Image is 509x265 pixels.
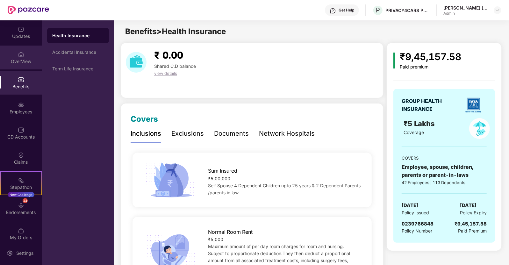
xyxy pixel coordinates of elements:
[402,202,418,209] span: [DATE]
[18,202,24,209] img: svg+xml;base64,PHN2ZyBpZD0iRW5kb3JzZW1lbnRzIiB4bWxucz0iaHR0cDovL3d3dy53My5vcmcvMjAwMC9zdmciIHdpZH...
[495,8,500,13] img: svg+xml;base64,PHN2ZyBpZD0iRHJvcGRvd24tMzJ4MzIiIHhtbG5zPSJodHRwOi8vd3d3LnczLm9yZy8yMDAwL3N2ZyIgd2...
[208,236,361,243] div: ₹5,000
[125,27,226,36] span: Benefits > Health Insurance
[18,76,24,83] img: svg+xml;base64,PHN2ZyBpZD0iQmVuZWZpdHMiIHhtbG5zPSJodHRwOi8vd3d3LnczLm9yZy8yMDAwL3N2ZyIgd2lkdGg9Ij...
[154,71,177,76] span: view details
[376,6,380,14] span: P
[23,198,28,203] div: 44
[214,129,249,139] div: Documents
[330,8,336,14] img: svg+xml;base64,PHN2ZyBpZD0iSGVscC0zMngzMiIgeG1sbnM9Imh0dHA6Ly93d3cudzMub3JnLzIwMDAvc3ZnIiB3aWR0aD...
[171,129,204,139] div: Exclusions
[208,167,238,175] span: Sum Insured
[18,102,24,108] img: svg+xml;base64,PHN2ZyBpZD0iRW1wbG95ZWVzIiB4bWxucz0iaHR0cDovL3d3dy53My5vcmcvMjAwMC9zdmciIHdpZHRoPS...
[458,227,487,234] span: Paid Premium
[404,119,437,128] span: ₹5 Lakhs
[385,7,430,13] div: PRIVACY4CARS PRIVATE LIMITED
[131,114,158,124] span: Covers
[52,66,104,71] div: Term Life Insurance
[393,53,395,68] img: icon
[400,49,462,64] div: ₹9,45,157.58
[402,221,434,227] span: 0239766848
[1,184,41,190] div: Stepathon
[402,209,429,216] span: Policy Issued
[443,5,488,11] div: [PERSON_NAME] [PERSON_NAME]
[404,130,424,135] span: Coverage
[469,118,490,139] img: policyIcon
[460,209,487,216] span: Policy Expiry
[143,161,199,199] img: icon
[462,94,484,116] img: insurerLogo
[18,177,24,183] img: svg+xml;base64,PHN2ZyB4bWxucz0iaHR0cDovL3d3dy53My5vcmcvMjAwMC9zdmciIHdpZHRoPSIyMSIgaGVpZ2h0PSIyMC...
[7,250,13,256] img: svg+xml;base64,PHN2ZyBpZD0iU2V0dGluZy0yMHgyMCIgeG1sbnM9Imh0dHA6Ly93d3cudzMub3JnLzIwMDAvc3ZnIiB3aW...
[8,192,34,197] div: New Challenge
[208,183,361,195] span: Self Spouse 4 Dependent Children upto 25 years & 2 Dependent Parents /parents in law
[18,127,24,133] img: svg+xml;base64,PHN2ZyBpZD0iQ0RfQWNjb3VudHMiIGRhdGEtbmFtZT0iQ0QgQWNjb3VudHMiIHhtbG5zPSJodHRwOi8vd3...
[460,202,477,209] span: [DATE]
[400,64,462,70] div: Paid premium
[259,129,315,139] div: Network Hospitals
[402,163,487,179] div: Employee, spouse, children, parents or parent-in-laws
[339,8,354,13] div: Get Help
[18,227,24,234] img: svg+xml;base64,PHN2ZyBpZD0iTXlfT3JkZXJzIiBkYXRhLW5hbWU9Ik15IE9yZGVycyIgeG1sbnM9Imh0dHA6Ly93d3cudz...
[402,97,457,113] div: GROUP HEALTH INSURANCE
[402,155,487,161] div: COVERS
[14,250,35,256] div: Settings
[8,6,49,14] img: New Pazcare Logo
[443,11,488,16] div: Admin
[18,152,24,158] img: svg+xml;base64,PHN2ZyBpZD0iQ2xhaW0iIHhtbG5zPSJodHRwOi8vd3d3LnczLm9yZy8yMDAwL3N2ZyIgd2lkdGg9IjIwIi...
[455,220,487,228] div: ₹9,45,157.58
[52,32,104,39] div: Health Insurance
[154,49,183,61] span: ₹ 0.00
[52,50,104,55] div: Accidental Insurance
[208,228,253,236] span: Normal Room Rent
[402,228,432,233] span: Policy Number
[208,175,361,182] div: ₹5,00,000
[402,179,487,186] div: 42 Employees | 113 Dependents
[126,52,147,73] img: download
[18,26,24,32] img: svg+xml;base64,PHN2ZyBpZD0iVXBkYXRlZCIgeG1sbnM9Imh0dHA6Ly93d3cudzMub3JnLzIwMDAvc3ZnIiB3aWR0aD0iMj...
[154,63,196,69] span: Shared C.D balance
[18,51,24,58] img: svg+xml;base64,PHN2ZyBpZD0iSG9tZSIgeG1sbnM9Imh0dHA6Ly93d3cudzMub3JnLzIwMDAvc3ZnIiB3aWR0aD0iMjAiIG...
[131,129,161,139] div: Inclusions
